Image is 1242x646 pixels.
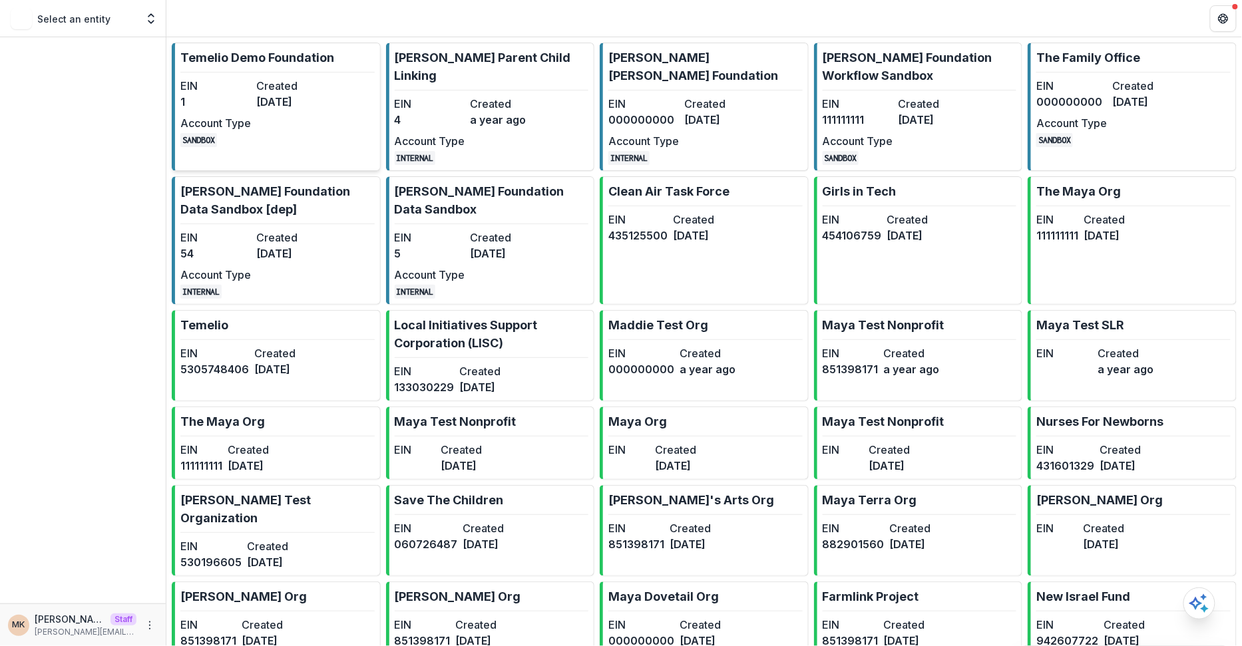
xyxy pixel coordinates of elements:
dt: EIN [1036,520,1078,536]
dt: Created [256,230,327,245]
dt: Account Type [180,115,251,131]
dd: [DATE] [1112,94,1183,110]
dt: Created [254,345,323,361]
a: Maya Terra OrgEIN882901560Created[DATE] [814,485,1023,576]
button: More [142,617,158,633]
dd: a year ago [680,361,745,377]
dt: EIN [823,96,893,112]
dd: [DATE] [247,554,308,570]
p: [PERSON_NAME] Foundation Data Sandbox [dep] [180,182,375,218]
dd: 851398171 [608,536,664,552]
dd: 5 [395,245,465,261]
a: The Maya OrgEIN111111111Created[DATE] [172,406,381,480]
dd: [DATE] [869,458,911,474]
dt: Created [884,617,940,633]
button: Open AI Assistant [1183,587,1215,619]
p: Nurses For Newborns [1036,412,1163,430]
dt: EIN [823,212,882,228]
p: The Family Office [1036,49,1140,67]
dt: Created [1112,78,1183,94]
dt: Account Type [180,267,251,283]
dt: Created [890,520,952,536]
a: Temelio Demo FoundationEIN1Created[DATE]Account TypeSANDBOX [172,43,381,171]
p: Staff [110,613,136,625]
code: SANDBOX [1036,133,1073,147]
a: [PERSON_NAME]'s Arts OrgEIN851398171Created[DATE] [600,485,809,576]
p: Select an entity [37,12,110,26]
a: Local Initiatives Support Corporation (LISC)EIN133030229Created[DATE] [386,310,595,401]
dt: EIN [1036,442,1094,458]
dd: [DATE] [256,245,327,261]
dt: EIN [180,230,251,245]
dd: a year ago [884,361,940,377]
dd: 454106759 [823,228,882,243]
p: The Maya Org [1036,182,1121,200]
dt: EIN [823,345,879,361]
p: Clean Air Task Force [608,182,729,200]
dt: EIN [823,617,879,633]
dt: EIN [395,230,465,245]
dt: Created [1104,617,1165,633]
dt: EIN [1036,345,1092,361]
dt: Created [670,520,725,536]
p: [PERSON_NAME] Foundation Workflow Sandbox [823,49,1017,84]
dt: Created [471,230,541,245]
p: The Maya Org [180,412,265,430]
dd: [DATE] [655,458,696,474]
dt: EIN [608,345,674,361]
a: The Maya OrgEIN111111111Created[DATE] [1028,176,1237,305]
p: Maya Test Nonprofit [395,412,517,430]
dt: Created [441,442,483,458]
code: SANDBOX [823,151,859,165]
button: Get Help [1210,5,1237,32]
a: Maya Test SLREINCreateda year ago [1028,310,1237,401]
dt: EIN [823,520,885,536]
p: Maddie Test Org [608,316,708,334]
dd: [DATE] [670,536,725,552]
p: Temelio [180,316,228,334]
dd: 431601329 [1036,458,1094,474]
p: Temelio Demo Foundation [180,49,334,67]
dt: EIN [608,520,664,536]
a: Nurses For NewbornsEIN431601329Created[DATE] [1028,406,1237,480]
dt: Created [684,96,755,112]
a: [PERSON_NAME] OrgEINCreated[DATE] [1028,485,1237,576]
a: Clean Air Task ForceEIN435125500Created[DATE] [600,176,809,305]
dd: 111111111 [180,458,222,474]
dt: Created [680,345,745,361]
dd: [DATE] [899,112,969,128]
dt: Created [256,78,327,94]
p: Farmlink Project [823,587,919,605]
p: [PERSON_NAME] Parent Child Linking [395,49,589,84]
dt: Created [460,363,520,379]
a: TemelioEIN5305748406Created[DATE] [172,310,381,401]
dt: Created [680,617,745,633]
dd: [DATE] [890,536,952,552]
dt: Created [247,538,308,554]
dt: EIN [180,442,222,458]
p: Maya Dovetail Org [608,587,719,605]
dt: EIN [395,520,458,536]
dd: 435125500 [608,228,668,243]
p: Local Initiatives Support Corporation (LISC) [395,316,589,352]
dd: [DATE] [684,112,755,128]
a: The Family OfficeEIN000000000Created[DATE]Account TypeSANDBOX [1028,43,1237,171]
a: [PERSON_NAME] Foundation Data SandboxEIN5Created[DATE]Account TypeINTERNAL [386,176,595,305]
dt: EIN [608,442,650,458]
p: Maya Test SLR [1036,316,1124,334]
a: [PERSON_NAME] Foundation Data Sandbox [dep]EIN54Created[DATE]Account TypeINTERNAL [172,176,381,305]
p: [PERSON_NAME][EMAIL_ADDRESS][DOMAIN_NAME] [35,626,136,638]
dt: EIN [823,442,864,458]
dt: Created [1098,345,1153,361]
dt: Account Type [395,133,465,149]
dt: EIN [608,96,679,112]
dd: a year ago [1098,361,1153,377]
dt: Account Type [1036,115,1107,131]
dd: 4 [395,112,465,128]
dt: EIN [395,617,451,633]
dd: 111111111 [1036,228,1078,243]
dt: Created [899,96,969,112]
p: [PERSON_NAME] Org [1036,491,1163,509]
dt: EIN [608,617,674,633]
dt: EIN [1036,617,1098,633]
